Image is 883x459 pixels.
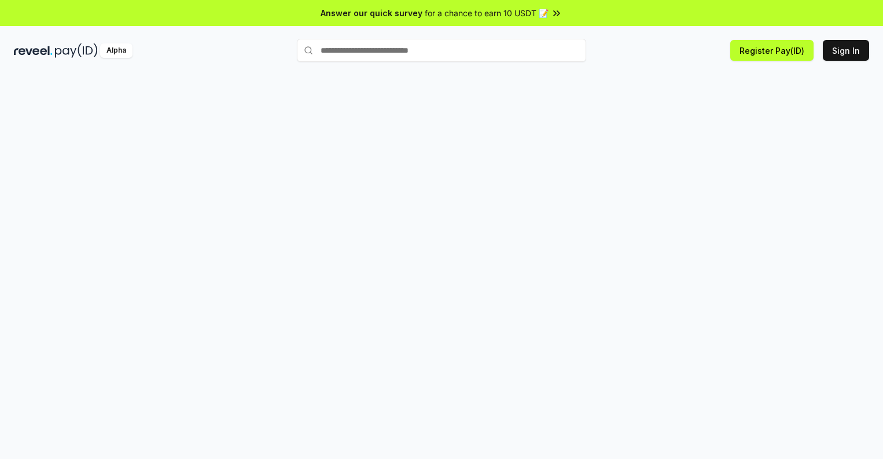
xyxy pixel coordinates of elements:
[14,43,53,58] img: reveel_dark
[55,43,98,58] img: pay_id
[425,7,549,19] span: for a chance to earn 10 USDT 📝
[823,40,869,61] button: Sign In
[730,40,814,61] button: Register Pay(ID)
[100,43,133,58] div: Alpha
[321,7,422,19] span: Answer our quick survey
